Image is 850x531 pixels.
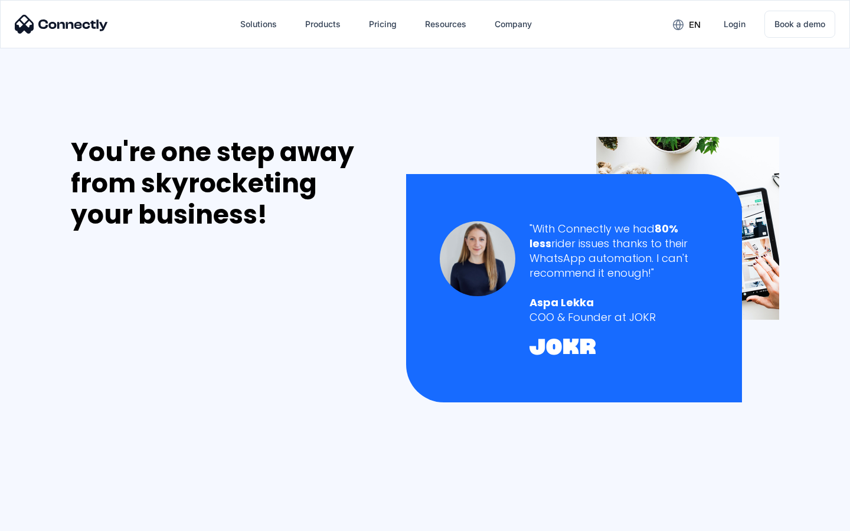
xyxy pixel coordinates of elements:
[529,295,594,310] strong: Aspa Lekka
[689,17,701,33] div: en
[369,16,397,32] div: Pricing
[15,15,108,34] img: Connectly Logo
[764,11,835,38] a: Book a demo
[529,221,708,281] div: "With Connectly we had rider issues thanks to their WhatsApp automation. I can't recommend it eno...
[529,310,708,324] div: COO & Founder at JOKR
[240,16,277,32] div: Solutions
[425,16,466,32] div: Resources
[71,244,248,515] iframe: Form 0
[714,10,755,38] a: Login
[71,137,381,230] div: You're one step away from skyrocketing your business!
[495,16,532,32] div: Company
[12,510,71,527] aside: Language selected: English
[24,510,71,527] ul: Language list
[529,221,678,251] strong: 80% less
[359,10,406,38] a: Pricing
[305,16,341,32] div: Products
[724,16,746,32] div: Login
